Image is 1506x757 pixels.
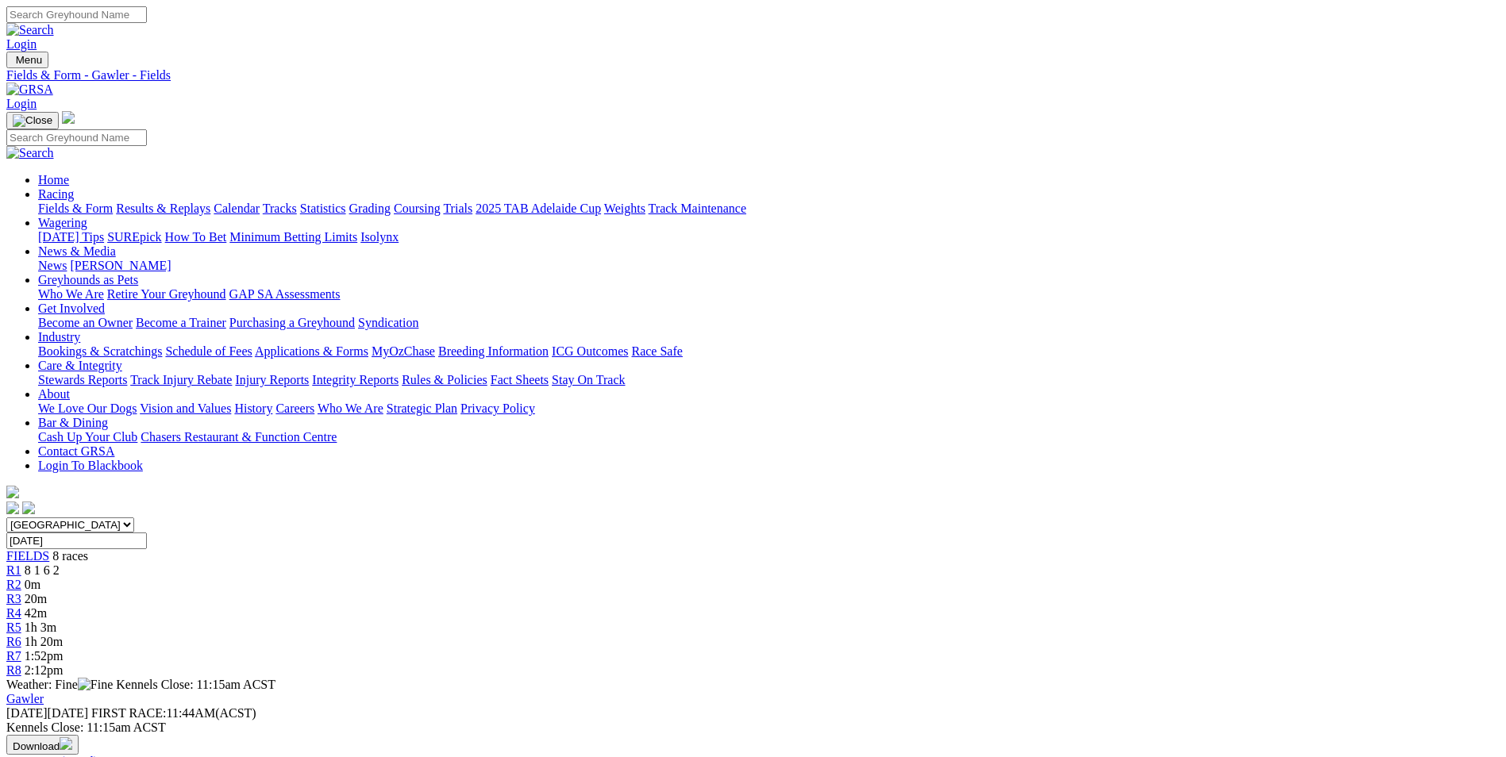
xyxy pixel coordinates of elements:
[349,202,391,215] a: Grading
[38,244,116,258] a: News & Media
[6,706,88,720] span: [DATE]
[140,402,231,415] a: Vision and Values
[6,649,21,663] a: R7
[460,402,535,415] a: Privacy Policy
[25,578,40,591] span: 0m
[52,549,88,563] span: 8 races
[16,54,42,66] span: Menu
[38,173,69,186] a: Home
[116,678,275,691] span: Kennels Close: 11:15am ACST
[38,287,1500,302] div: Greyhounds as Pets
[604,202,645,215] a: Weights
[38,330,80,344] a: Industry
[107,230,161,244] a: SUREpick
[38,344,162,358] a: Bookings & Scratchings
[38,230,1500,244] div: Wagering
[38,216,87,229] a: Wagering
[38,202,1500,216] div: Racing
[6,720,1500,735] div: Kennels Close: 11:15am ACST
[229,287,341,301] a: GAP SA Assessments
[235,373,309,386] a: Injury Reports
[318,402,383,415] a: Who We Are
[38,259,1500,273] div: News & Media
[107,287,226,301] a: Retire Your Greyhound
[6,486,19,498] img: logo-grsa-white.png
[6,706,48,720] span: [DATE]
[38,230,104,244] a: [DATE] Tips
[229,230,357,244] a: Minimum Betting Limits
[476,202,601,215] a: 2025 TAB Adelaide Cup
[38,416,108,429] a: Bar & Dining
[234,402,272,415] a: History
[38,402,1500,416] div: About
[6,68,1500,83] a: Fields & Form - Gawler - Fields
[6,532,147,549] input: Select date
[38,273,138,286] a: Greyhounds as Pets
[438,344,549,358] a: Breeding Information
[6,501,19,514] img: facebook.svg
[6,23,54,37] img: Search
[6,97,37,110] a: Login
[275,402,314,415] a: Careers
[649,202,746,215] a: Track Maintenance
[6,549,49,563] span: FIELDS
[387,402,457,415] a: Strategic Plan
[38,259,67,272] a: News
[22,501,35,514] img: twitter.svg
[25,606,47,620] span: 42m
[38,187,74,201] a: Racing
[165,344,252,358] a: Schedule of Fees
[372,344,435,358] a: MyOzChase
[70,259,171,272] a: [PERSON_NAME]
[25,621,56,634] span: 1h 3m
[6,592,21,605] a: R3
[312,373,399,386] a: Integrity Reports
[6,112,59,129] button: Toggle navigation
[6,563,21,577] a: R1
[38,287,104,301] a: Who We Are
[38,444,114,458] a: Contact GRSA
[6,129,147,146] input: Search
[6,663,21,677] a: R8
[402,373,487,386] a: Rules & Policies
[38,344,1500,359] div: Industry
[62,111,75,124] img: logo-grsa-white.png
[116,202,210,215] a: Results & Replays
[6,678,116,691] span: Weather: Fine
[255,344,368,358] a: Applications & Forms
[360,230,399,244] a: Isolynx
[6,692,44,705] a: Gawler
[6,635,21,648] span: R6
[6,606,21,620] a: R4
[6,37,37,51] a: Login
[136,316,226,329] a: Become a Trainer
[38,402,137,415] a: We Love Our Dogs
[38,302,105,315] a: Get Involved
[13,114,52,127] img: Close
[6,83,53,97] img: GRSA
[631,344,682,358] a: Race Safe
[38,202,113,215] a: Fields & Form
[38,430,1500,444] div: Bar & Dining
[552,373,625,386] a: Stay On Track
[141,430,337,444] a: Chasers Restaurant & Function Centre
[38,359,122,372] a: Care & Integrity
[25,563,60,577] span: 8 1 6 2
[38,316,1500,330] div: Get Involved
[130,373,232,386] a: Track Injury Rebate
[394,202,441,215] a: Coursing
[38,459,143,472] a: Login To Blackbook
[6,578,21,591] a: R2
[491,373,549,386] a: Fact Sheets
[229,316,355,329] a: Purchasing a Greyhound
[6,621,21,634] a: R5
[263,202,297,215] a: Tracks
[38,373,127,386] a: Stewards Reports
[38,387,70,401] a: About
